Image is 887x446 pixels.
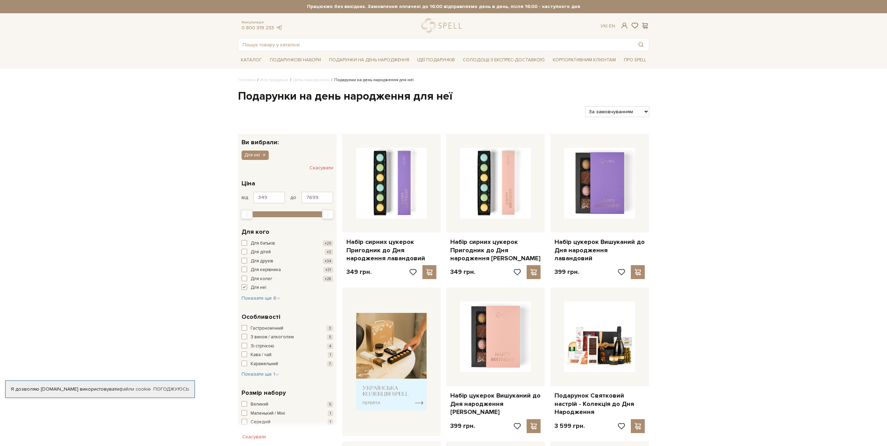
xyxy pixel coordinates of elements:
a: 0 800 319 233 [242,25,274,31]
span: від [242,194,248,201]
span: Розмір набору [242,388,286,398]
span: Консультація: [242,20,283,25]
span: +34 [323,258,333,264]
a: Подарунки на День народження [326,55,412,66]
a: Набір цукерок Вишуканий до Дня народження [PERSON_NAME] [450,392,541,416]
button: Скасувати [309,162,333,174]
span: Для неї [244,152,260,158]
img: banner [356,313,427,411]
span: Кава / чай [251,352,272,359]
h1: Подарунки на день народження для неї [238,89,649,104]
p: 399 грн. [555,268,579,276]
p: 349 грн. [346,268,372,276]
span: Для кого [242,227,269,237]
button: Маленький / Міні 1 [242,410,333,417]
span: З вином / алкоголем [251,334,294,341]
a: Каталог [238,55,265,66]
button: Для неї [242,151,269,160]
div: Ук [601,23,615,29]
button: Кава / чай 1 [242,352,333,359]
span: Показати ще 6 [242,295,281,301]
button: Для друзів +34 [242,258,333,265]
button: Великий 5 [242,401,333,408]
a: telegram [276,25,283,31]
a: файли cookie [119,386,151,392]
span: Для батьків [251,240,275,247]
span: +31 [323,267,333,273]
div: Ви вибрали: [238,134,337,145]
span: Для друзів [251,258,273,265]
span: Для дітей [251,249,271,256]
span: Для колег [251,276,273,283]
span: 3 [327,325,333,331]
a: Набір сирних цукерок Пригодник до Дня народження лавандовий [346,238,437,262]
span: Карамельний [251,361,278,368]
button: Показати ще 6 [242,295,281,302]
button: Для неї [242,284,333,291]
p: 3 599 грн. [555,422,585,430]
span: Середній [251,419,270,426]
a: Про Spell [621,55,649,66]
button: Зі стрічкою 4 [242,343,333,350]
input: Ціна [253,192,285,203]
button: Пошук товару у каталозі [633,38,649,51]
li: Подарунки на день народження для неї [329,77,414,83]
a: Набір цукерок Вишуканий до Дня народження лавандовий [555,238,645,262]
span: Особливості [242,312,280,322]
span: Великий [251,401,268,408]
a: Набір сирних цукерок Пригодник до Дня народження [PERSON_NAME] [450,238,541,262]
button: Показати ще 1 [242,371,279,378]
strong: Працюємо без вихідних. Замовлення оплачені до 16:00 відправляємо день в день, після 16:00 - насту... [238,3,649,10]
button: Карамельний 7 [242,361,333,368]
button: Скасувати [238,431,270,443]
p: 349 грн. [450,268,475,276]
span: Для керівника [251,267,281,274]
a: Вся продукція [260,77,288,83]
a: logo [421,18,465,33]
span: до [290,194,296,201]
span: +25 [323,240,333,246]
span: Маленький / Міні [251,410,285,417]
span: Показати ще 1 [242,371,279,377]
div: Я дозволяю [DOMAIN_NAME] використовувати [6,386,194,392]
span: Гастрономічний [251,325,283,332]
span: 7 [327,361,333,367]
span: 1 [328,419,333,425]
button: Гастрономічний 3 [242,325,333,332]
a: Подарунок Святковий настрій - Колекція до Дня Народження [555,392,645,416]
button: Для дітей +3 [242,249,333,256]
span: 4 [327,343,333,349]
span: Зі стрічкою [251,343,274,350]
button: З вином / алкоголем 5 [242,334,333,341]
button: Для керівника +31 [242,267,333,274]
span: +3 [325,249,333,255]
a: Солодощі з експрес-доставкою [460,54,548,66]
span: +28 [323,276,333,282]
span: Для неї [251,284,266,291]
span: Ціна [242,179,255,188]
a: Корпоративним клієнтам [550,55,619,66]
a: Подарункові набори [267,55,324,66]
button: Для колег +28 [242,276,333,283]
span: 5 [327,334,333,340]
a: En [609,23,615,29]
a: День народження [293,77,329,83]
span: 1 [328,352,333,358]
span: 5 [327,401,333,407]
div: Max [322,209,334,219]
button: Для батьків +25 [242,240,333,247]
a: Погоджуюсь [153,386,189,392]
span: 1 [328,410,333,416]
a: Ідеї подарунків [414,55,458,66]
button: Середній 1 [242,419,333,426]
input: Пошук товару у каталозі [238,38,633,51]
span: | [606,23,607,29]
input: Ціна [301,192,333,203]
p: 399 грн. [450,422,475,430]
a: Головна [238,77,255,83]
div: Min [241,209,253,219]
